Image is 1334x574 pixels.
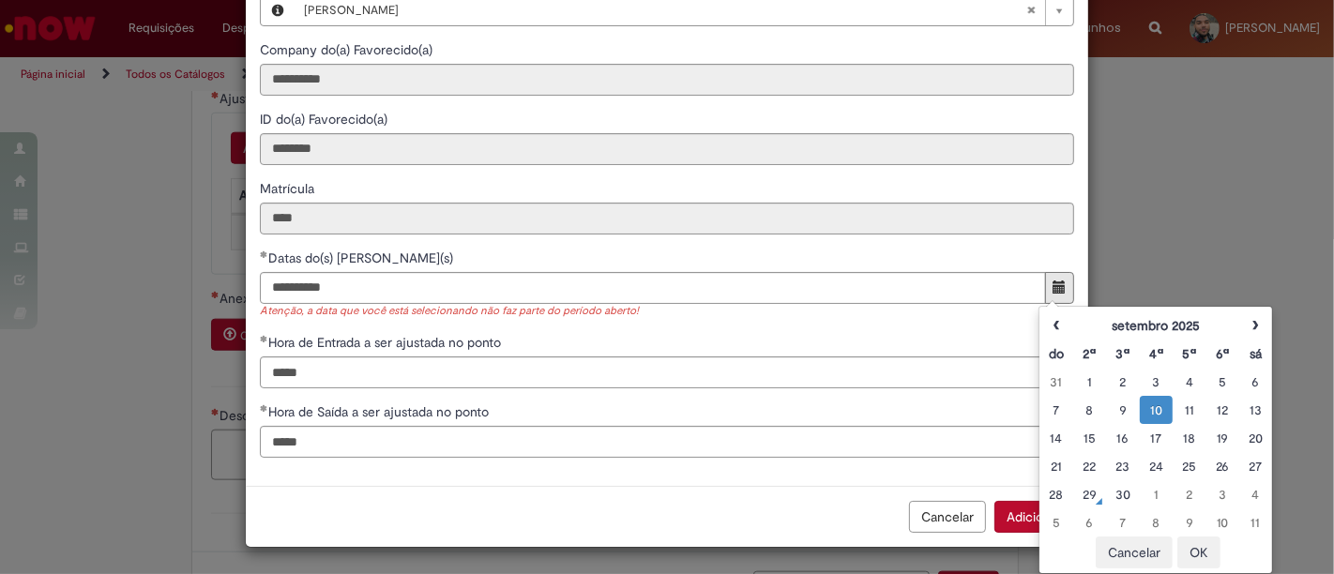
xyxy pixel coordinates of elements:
input: Hora de Entrada a ser ajustada no ponto [260,356,1074,388]
th: Sábado [1239,340,1272,368]
div: 24 September 2025 Wednesday [1145,457,1168,476]
div: 19 September 2025 Friday [1211,429,1235,447]
span: Somente leitura - ID do(a) Favorecido(a) [260,111,391,128]
th: Quarta-feira [1140,340,1173,368]
th: Terça-feira [1106,340,1139,368]
div: 22 September 2025 Monday [1078,457,1101,476]
div: 01 September 2025 Monday [1078,372,1101,391]
div: Escolher data [1038,306,1273,574]
div: 17 September 2025 Wednesday [1145,429,1168,447]
div: 18 September 2025 Thursday [1177,429,1201,447]
div: 05 October 2025 Sunday [1044,513,1068,532]
div: 10 October 2025 Friday [1211,513,1235,532]
th: Sexta-feira [1206,340,1239,368]
input: Company do(a) Favorecido(a) [260,64,1074,96]
button: Cancelar [909,501,986,533]
div: 31 August 2025 Sunday [1044,372,1068,391]
th: Próximo mês [1239,311,1272,340]
div: 08 October 2025 Wednesday [1145,513,1168,532]
div: 10 September 2025 Wednesday [1145,400,1168,419]
th: Mês anterior [1039,311,1072,340]
div: 28 September 2025 Sunday [1044,485,1068,504]
div: 06 September 2025 Saturday [1244,372,1267,391]
div: 07 October 2025 Tuesday [1111,513,1134,532]
div: 13 September 2025 Saturday [1244,400,1267,419]
div: 12 September 2025 Friday [1211,400,1235,419]
span: Obrigatório Preenchido [260,250,268,258]
div: 26 September 2025 Friday [1211,457,1235,476]
div: 27 September 2025 Saturday [1244,457,1267,476]
input: Matrícula [260,203,1074,234]
div: 03 September 2025 Wednesday [1145,372,1168,391]
div: 09 September 2025 Tuesday [1111,400,1134,419]
div: 11 October 2025 Saturday [1244,513,1267,532]
input: Datas do(s) Ajuste(s) 10 September 2025 Wednesday [260,272,1046,304]
span: Somente leitura - Company do(a) Favorecido(a) [260,41,436,58]
div: 14 September 2025 Sunday [1044,429,1068,447]
div: 08 September 2025 Monday [1078,400,1101,419]
div: 04 September 2025 Thursday [1177,372,1201,391]
div: 25 September 2025 Thursday [1177,457,1201,476]
div: 15 September 2025 Monday [1078,429,1101,447]
div: 29 September 2025 Monday [1078,485,1101,504]
button: OK [1177,536,1220,568]
input: ID do(a) Favorecido(a) [260,133,1074,165]
div: 30 September 2025 Tuesday [1111,485,1134,504]
div: 23 September 2025 Tuesday [1111,457,1134,476]
div: 11 September 2025 Thursday [1177,400,1201,419]
input: Hora de Saída a ser ajustada no ponto [260,426,1074,458]
span: Hora de Saída a ser ajustada no ponto [268,403,493,420]
div: 07 September 2025 Sunday [1044,400,1068,419]
div: 16 September 2025 Tuesday [1111,429,1134,447]
button: Adicionar [994,501,1074,533]
th: Segunda-feira [1073,340,1106,368]
button: Cancelar [1096,536,1173,568]
button: Mostrar calendário para Datas do(s) Ajuste(s) [1045,272,1074,304]
div: 20 September 2025 Saturday [1244,429,1267,447]
div: 02 September 2025 Tuesday [1111,372,1134,391]
div: Atenção, a data que você está selecionando não faz parte do período aberto! [260,304,1074,320]
div: 05 September 2025 Friday [1211,372,1235,391]
th: Domingo [1039,340,1072,368]
span: Obrigatório Preenchido [260,404,268,412]
span: Somente leitura - Matrícula [260,180,318,197]
span: Hora de Entrada a ser ajustada no ponto [268,334,505,351]
th: Quinta-feira [1173,340,1205,368]
div: 03 October 2025 Friday [1211,485,1235,504]
span: Obrigatório Preenchido [260,335,268,342]
div: 21 September 2025 Sunday [1044,457,1068,476]
div: 06 October 2025 Monday [1078,513,1101,532]
span: Datas do(s) [PERSON_NAME](s) [268,249,457,266]
div: 09 October 2025 Thursday [1177,513,1201,532]
div: 02 October 2025 Thursday [1177,485,1201,504]
div: 04 October 2025 Saturday [1244,485,1267,504]
th: setembro 2025. Alternar mês [1073,311,1239,340]
div: 01 October 2025 Wednesday [1145,485,1168,504]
